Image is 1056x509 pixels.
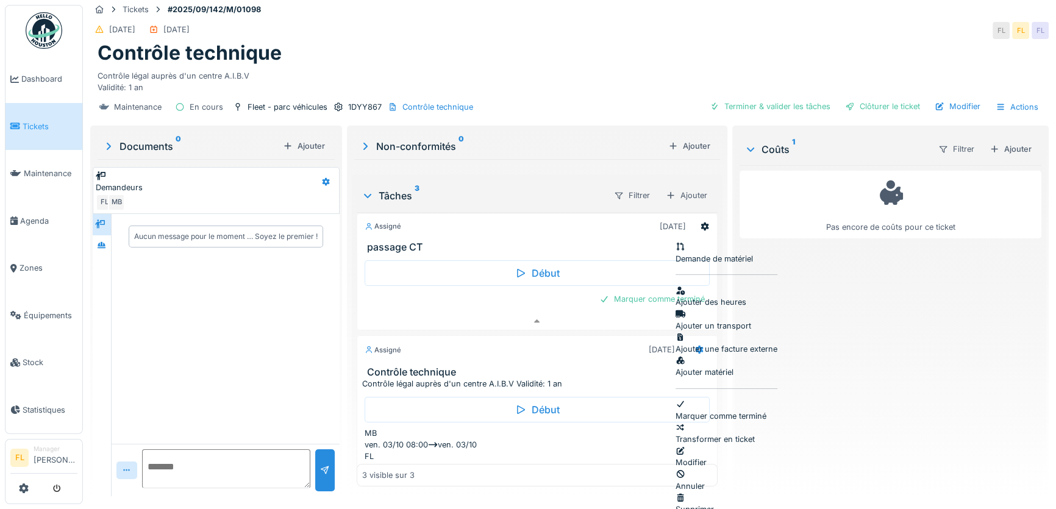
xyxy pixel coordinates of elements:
[676,241,777,265] div: Demande de matériel
[24,168,77,179] span: Maintenance
[744,142,928,157] div: Coûts
[134,231,318,242] div: Aucun message pour le moment … Soyez le premier !
[98,65,1041,93] div: Contrôle légal auprès d'un centre A.I.B.V Validité: 1 an
[663,138,715,154] div: Ajouter
[676,355,777,378] div: Ajouter matériel
[365,450,374,462] div: FL
[365,427,377,439] div: MB
[792,142,795,157] sup: 1
[123,4,149,15] div: Tickets
[109,24,135,35] div: [DATE]
[660,187,713,204] div: Ajouter
[163,4,266,15] strong: #2025/09/142/M/01098
[34,444,77,471] li: [PERSON_NAME]
[163,24,190,35] div: [DATE]
[21,73,77,85] span: Dashboard
[402,101,473,113] div: Contrôle technique
[20,215,77,227] span: Agenda
[248,101,327,113] div: Fleet - parc véhicules
[278,138,330,154] div: Ajouter
[676,422,777,445] div: Transformer en ticket
[23,357,77,368] span: Stock
[930,98,985,115] div: Modifier
[676,285,777,308] div: Ajouter des heures
[362,378,712,390] div: Contrôle légal auprès d'un centre A.I.B.V Validité: 1 an
[34,444,77,454] div: Manager
[705,98,835,115] div: Terminer & valider les tâches
[23,121,77,132] span: Tickets
[367,241,712,253] h3: passage CT
[676,332,777,355] div: Ajouter une facture externe
[676,308,777,331] div: Ajouter un transport
[96,182,316,193] div: Demandeurs
[365,397,710,422] div: Début
[20,262,77,274] span: Zones
[1032,22,1049,39] div: FL
[415,188,419,203] sup: 3
[676,399,777,422] div: Marquer comme terminé
[96,194,113,211] div: FL
[365,221,401,232] div: Assigné
[365,345,401,355] div: Assigné
[348,101,382,113] div: 1DYY867
[1012,22,1029,39] div: FL
[108,194,125,211] div: MB
[114,101,162,113] div: Maintenance
[985,141,1036,157] div: Ajouter
[362,188,604,203] div: Tâches
[990,98,1044,116] div: Actions
[747,176,1033,233] div: Pas encore de coûts pour ce ticket
[458,139,464,154] sup: 0
[26,12,62,49] img: Badge_color-CXgf-gQk.svg
[367,366,712,378] h3: Contrôle technique
[933,140,980,158] div: Filtrer
[649,344,675,355] div: [DATE]
[993,22,1010,39] div: FL
[362,469,415,481] div: 3 visible sur 3
[840,98,925,115] div: Clôturer le ticket
[23,404,77,416] span: Statistiques
[98,41,282,65] h1: Contrôle technique
[365,439,710,450] div: ven. 03/10 08:00 ven. 03/10
[190,101,223,113] div: En cours
[676,469,777,492] div: Annuler
[608,187,655,204] div: Filtrer
[365,260,710,286] div: Début
[676,445,777,468] div: Modifier
[594,291,710,307] div: Marquer comme terminé
[359,139,663,154] div: Non-conformités
[176,139,181,154] sup: 0
[10,449,29,467] li: FL
[660,221,686,232] div: [DATE]
[24,310,77,321] span: Équipements
[102,139,278,154] div: Documents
